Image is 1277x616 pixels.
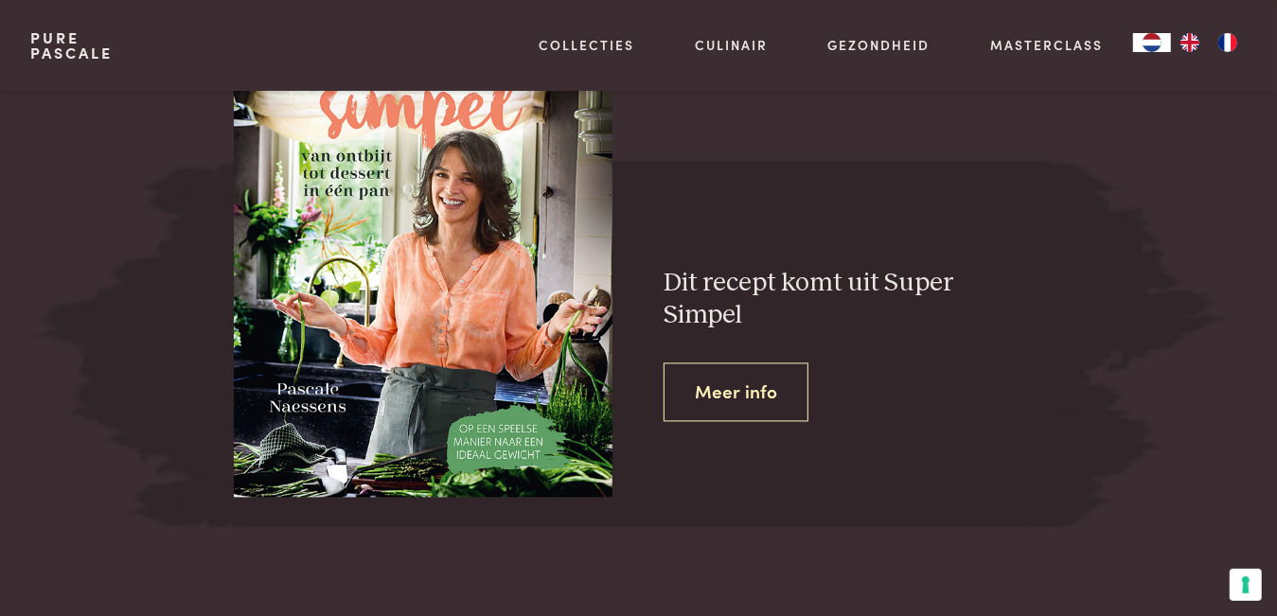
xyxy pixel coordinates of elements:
img: LowRes_Cover_Super_Simpel [234,2,612,498]
h3: Dit recept komt uit Super Simpel [664,268,1044,333]
a: Culinair [695,35,768,55]
aside: Language selected: Nederlands [1133,33,1247,52]
ul: Language list [1171,33,1247,52]
a: EN [1171,33,1209,52]
a: PurePascale [30,30,113,61]
a: FR [1209,33,1247,52]
a: NL [1133,33,1171,52]
button: Uw voorkeuren voor toestemming voor trackingtechnologieën [1230,569,1262,601]
a: Meer info [664,363,808,423]
div: Language [1133,33,1171,52]
a: Gezondheid [828,35,931,55]
a: Masterclass [990,35,1103,55]
a: Collecties [539,35,634,55]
